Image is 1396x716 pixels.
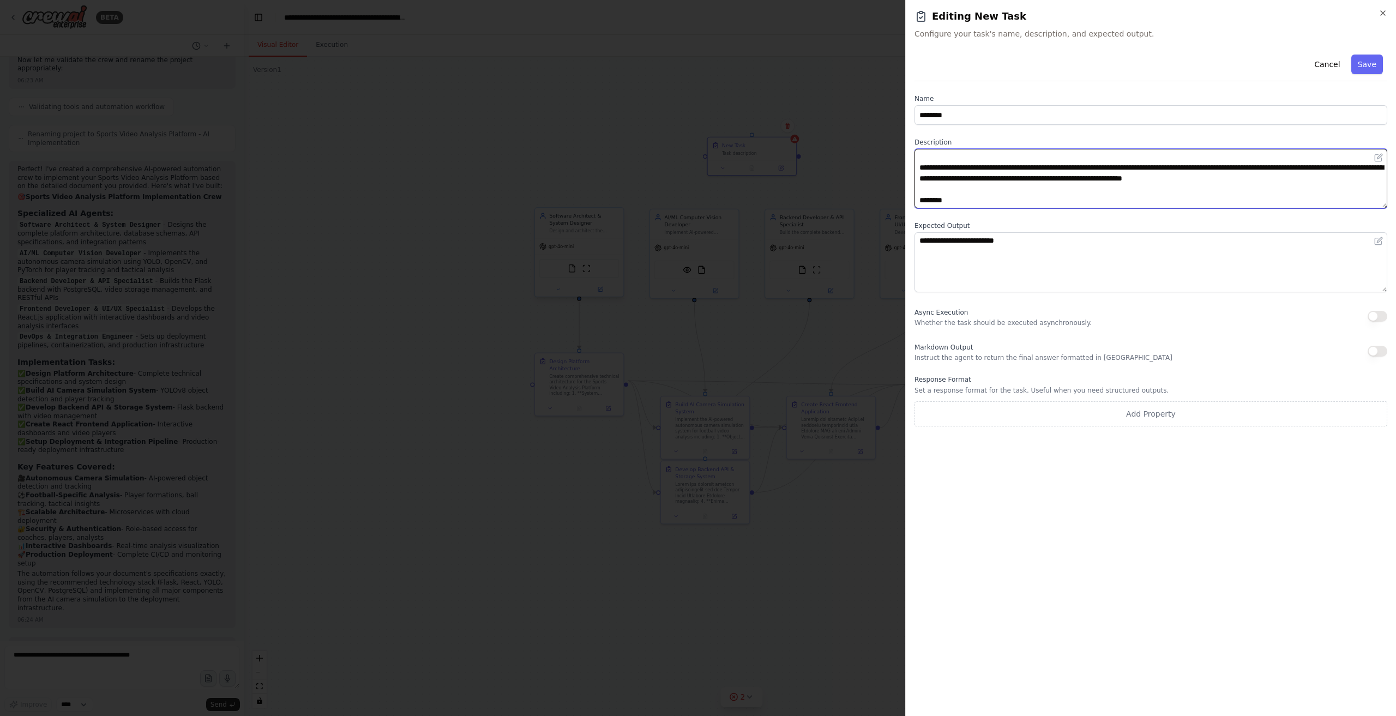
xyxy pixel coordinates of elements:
label: Expected Output [914,221,1387,230]
p: Instruct the agent to return the final answer formatted in [GEOGRAPHIC_DATA] [914,353,1172,362]
label: Name [914,94,1387,103]
span: Configure your task's name, description, and expected output. [914,28,1387,39]
span: Markdown Output [914,344,973,351]
button: Add Property [914,401,1387,426]
span: Async Execution [914,309,968,316]
label: Description [914,138,1387,147]
label: Response Format [914,375,1387,384]
p: Whether the task should be executed asynchronously. [914,318,1092,327]
button: Open in editor [1372,151,1385,164]
p: Set a response format for the task. Useful when you need structured outputs. [914,386,1387,395]
h2: Editing New Task [914,9,1387,24]
button: Cancel [1308,55,1346,74]
button: Save [1351,55,1383,74]
button: Open in editor [1372,234,1385,248]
